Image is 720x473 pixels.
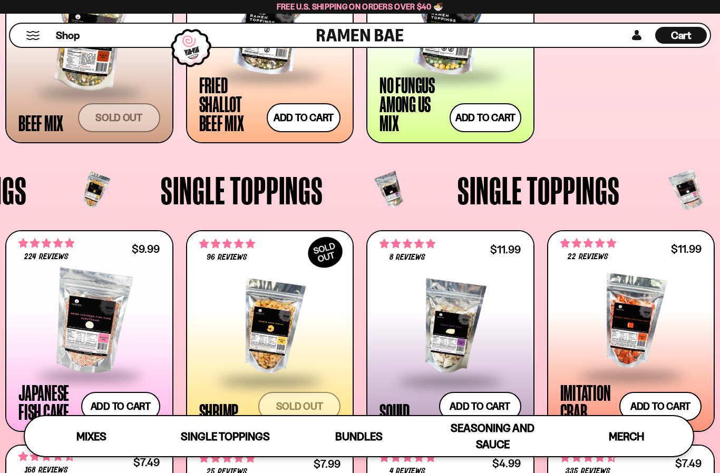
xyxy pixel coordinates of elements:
[292,416,426,456] a: Bundles
[560,236,616,250] span: 4.86 stars
[199,237,255,251] span: 4.90 stars
[181,430,270,443] span: Single Toppings
[426,416,560,456] a: Seasoning and Sauce
[559,416,693,456] a: Merch
[609,430,644,443] span: Merch
[18,236,74,250] span: 4.76 stars
[303,231,348,273] div: SOLD OUT
[5,230,173,432] a: 4.76 stars 224 reviews $9.99 Japanese Fish Cake Add to cart
[132,244,160,254] div: $9.99
[159,416,293,456] a: Single Toppings
[18,383,76,421] div: Japanese Fish Cake
[199,402,239,421] div: Shrimp
[675,458,702,468] div: $7.49
[671,244,702,254] div: $11.99
[458,171,620,210] span: Single Toppings
[560,383,615,421] div: Imitation Crab
[267,103,340,132] button: Add to cart
[56,28,80,43] span: Shop
[568,253,608,261] span: 22 reviews
[133,457,160,467] div: $7.49
[335,430,383,443] span: Bundles
[492,458,521,468] div: $4.99
[380,451,435,465] span: 5.00 stars
[24,253,68,261] span: 224 reviews
[207,253,247,262] span: 96 reviews
[199,451,255,465] span: 4.80 stars
[26,31,40,40] button: Mobile Menu Trigger
[186,230,354,432] a: SOLDOUT 4.90 stars 96 reviews Shrimp Sold out
[619,392,702,421] button: Add to cart
[56,27,80,44] a: Shop
[560,451,616,465] span: 4.53 stars
[366,230,534,432] a: 4.75 stars 8 reviews $11.99 Squid Add to cart
[380,75,444,132] div: No Fungus Among Us Mix
[76,430,106,443] span: Mixes
[18,113,63,132] div: Beef Mix
[380,237,435,251] span: 4.75 stars
[277,2,444,12] span: Free U.S. Shipping on Orders over $40 🍜
[450,103,521,132] button: Add to cart
[81,392,160,421] button: Add to cart
[490,244,521,254] div: $11.99
[547,230,715,432] a: 4.86 stars 22 reviews $11.99 Imitation Crab Add to cart
[655,24,707,47] a: Cart
[451,421,534,451] span: Seasoning and Sauce
[671,29,692,42] span: Cart
[439,392,521,421] button: Add to cart
[380,402,410,421] div: Squid
[390,253,425,262] span: 8 reviews
[199,75,262,132] div: Fried Shallot Beef Mix
[161,171,323,210] span: Single Toppings
[25,416,159,456] a: Mixes
[18,450,74,464] span: 4.73 stars
[314,459,340,469] div: $7.99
